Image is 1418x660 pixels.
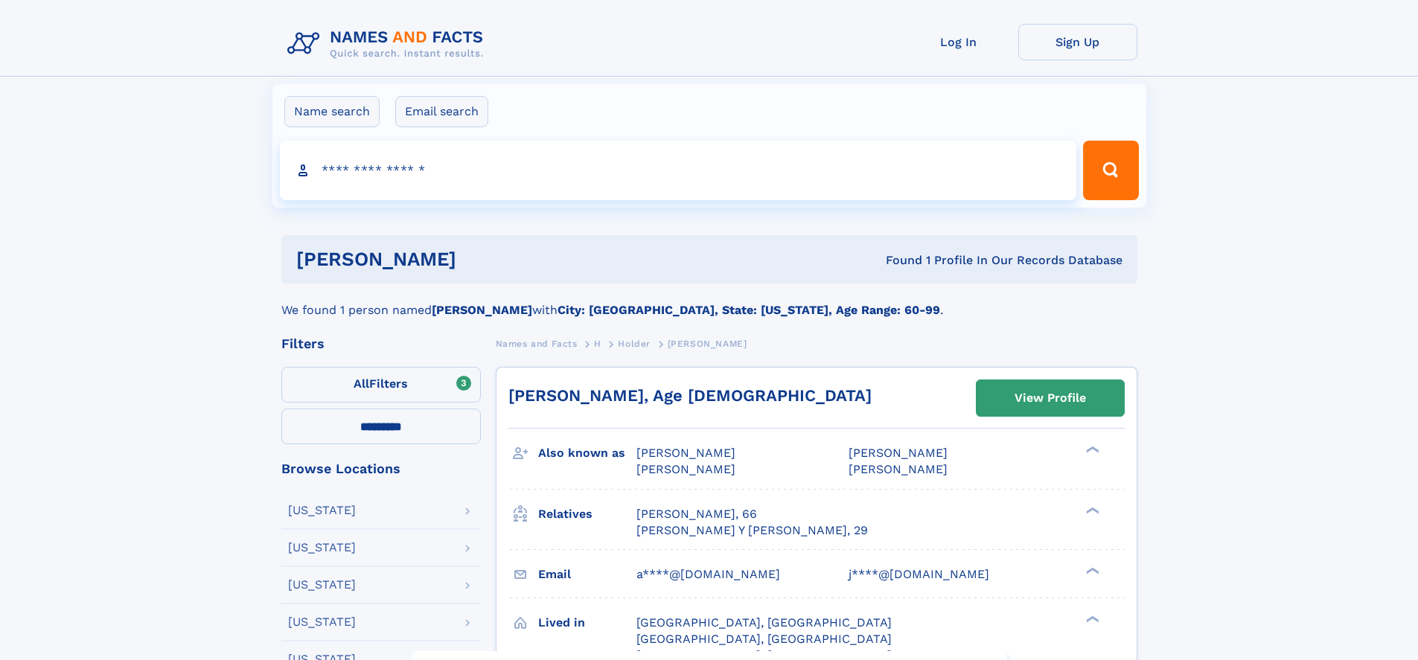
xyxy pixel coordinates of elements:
span: [GEOGRAPHIC_DATA], [GEOGRAPHIC_DATA] [636,615,892,629]
span: [GEOGRAPHIC_DATA], [GEOGRAPHIC_DATA] [636,632,892,646]
span: [PERSON_NAME] [636,446,735,460]
a: Log In [899,24,1018,60]
h3: Relatives [538,502,636,527]
h3: Email [538,562,636,587]
div: ❯ [1082,505,1100,515]
label: Email search [395,96,488,127]
div: Browse Locations [281,462,481,475]
a: [PERSON_NAME] Y [PERSON_NAME], 29 [636,522,868,539]
b: [PERSON_NAME] [432,303,532,317]
a: Sign Up [1018,24,1137,60]
label: Filters [281,367,481,403]
span: Holder [618,339,651,349]
div: ❯ [1082,614,1100,624]
a: Names and Facts [496,334,578,353]
label: Name search [284,96,380,127]
div: [US_STATE] [288,616,356,628]
div: Filters [281,337,481,350]
div: [US_STATE] [288,542,356,554]
button: Search Button [1083,141,1138,200]
a: H [594,334,601,353]
input: search input [280,141,1077,200]
div: [US_STATE] [288,504,356,516]
div: View Profile [1015,381,1086,415]
span: H [594,339,601,349]
b: City: [GEOGRAPHIC_DATA], State: [US_STATE], Age Range: 60-99 [558,303,940,317]
span: [PERSON_NAME] [636,462,735,476]
span: All [354,377,369,391]
span: [PERSON_NAME] [849,446,948,460]
div: [US_STATE] [288,579,356,591]
a: [PERSON_NAME], 66 [636,506,757,522]
a: [PERSON_NAME], Age [DEMOGRAPHIC_DATA] [508,386,872,405]
h3: Lived in [538,610,636,635]
div: ❯ [1082,445,1100,455]
img: Logo Names and Facts [281,24,496,64]
div: We found 1 person named with . [281,283,1137,319]
div: ❯ [1082,566,1100,575]
div: Found 1 Profile In Our Records Database [671,252,1122,269]
h3: Also known as [538,440,636,466]
span: [PERSON_NAME] [849,462,948,476]
span: [PERSON_NAME] [668,339,747,349]
a: Holder [618,334,651,353]
h1: [PERSON_NAME] [296,250,671,269]
a: View Profile [977,380,1124,416]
